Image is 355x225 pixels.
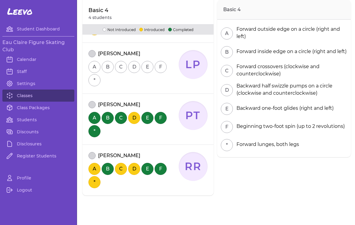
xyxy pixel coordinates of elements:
button: F [155,112,167,124]
button: D [128,112,140,124]
a: Students [2,114,74,126]
p: 4 students [88,14,112,21]
button: A [88,61,100,73]
button: D [221,84,233,96]
text: LP [185,58,201,71]
p: Basic 4 [88,6,112,14]
button: E [141,61,153,73]
div: Backward half swizzle pumps on a circle (clockwise and counterclockwise) [234,82,347,97]
div: Forward lunges, both legs [234,141,299,148]
p: [PERSON_NAME] [98,152,140,159]
a: Disclosures [2,138,74,150]
div: Forward inside edge on a circle (right and left) [234,48,347,55]
button: E [221,103,233,115]
button: C [115,112,127,124]
div: Forward crossovers (clockwise and counterclockwise) [234,63,347,78]
button: D [128,61,140,73]
div: Forward outside edge on a circle (right and left) [234,26,347,40]
div: Beginning two-foot spin (up to 2 revolutions) [234,123,345,130]
p: Introduced [139,27,165,32]
text: PT [185,109,201,122]
div: Backward one-foot glides (right and left) [234,105,334,112]
button: A [88,163,100,175]
p: [PERSON_NAME] [98,50,140,57]
button: C [221,65,233,77]
a: Class Packages [2,102,74,114]
p: Completed [168,27,193,32]
button: C [115,163,127,175]
button: A [221,27,233,40]
button: B [221,46,233,58]
button: attendance [88,152,96,159]
a: Logout [2,184,74,196]
button: F [155,61,167,73]
button: attendance [88,101,96,108]
button: F [155,163,167,175]
h3: Eau Claire Figure Skating Club [2,39,74,53]
a: Calendar [2,53,74,65]
a: Staff [2,65,74,78]
button: E [141,112,153,124]
button: D [128,163,140,175]
a: Profile [2,172,74,184]
button: C [115,61,127,73]
p: Not Introduced [103,27,136,32]
button: E [141,163,153,175]
p: [PERSON_NAME] [98,101,140,108]
button: attendance [88,50,96,57]
text: RR [185,160,202,173]
button: A [88,112,100,124]
button: B [102,112,114,124]
button: B [102,163,114,175]
button: F [221,121,233,133]
a: Register Students [2,150,74,162]
a: Classes [2,90,74,102]
a: Discounts [2,126,74,138]
a: Student Dashboard [2,23,74,35]
span: Leevo [7,6,32,17]
button: B [102,61,114,73]
a: Settings [2,78,74,90]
